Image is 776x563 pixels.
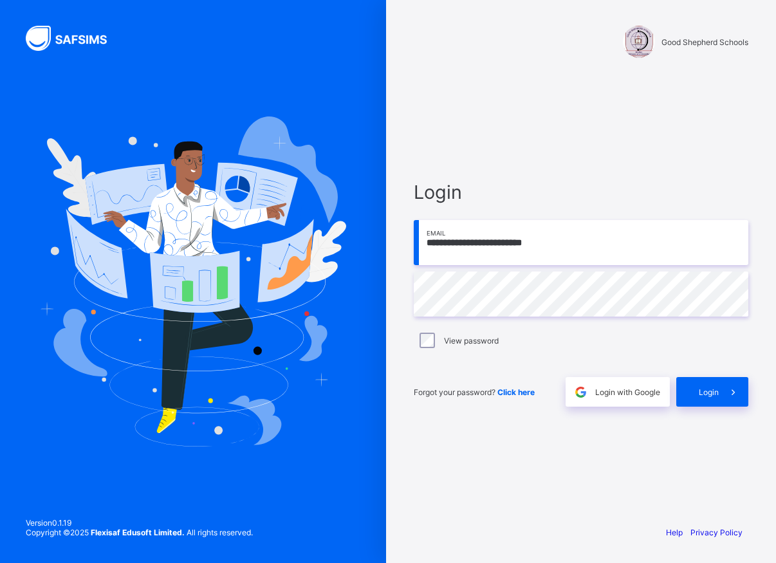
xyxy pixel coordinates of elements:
[661,37,748,47] span: Good Shepherd Schools
[91,528,185,537] strong: Flexisaf Edusoft Limited.
[497,387,535,397] a: Click here
[666,528,683,537] a: Help
[444,336,499,346] label: View password
[26,518,253,528] span: Version 0.1.19
[573,385,588,400] img: google.396cfc9801f0270233282035f929180a.svg
[595,387,660,397] span: Login with Google
[699,387,719,397] span: Login
[414,387,535,397] span: Forgot your password?
[26,528,253,537] span: Copyright © 2025 All rights reserved.
[40,116,346,446] img: Hero Image
[690,528,743,537] a: Privacy Policy
[26,26,122,51] img: SAFSIMS Logo
[414,181,748,203] span: Login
